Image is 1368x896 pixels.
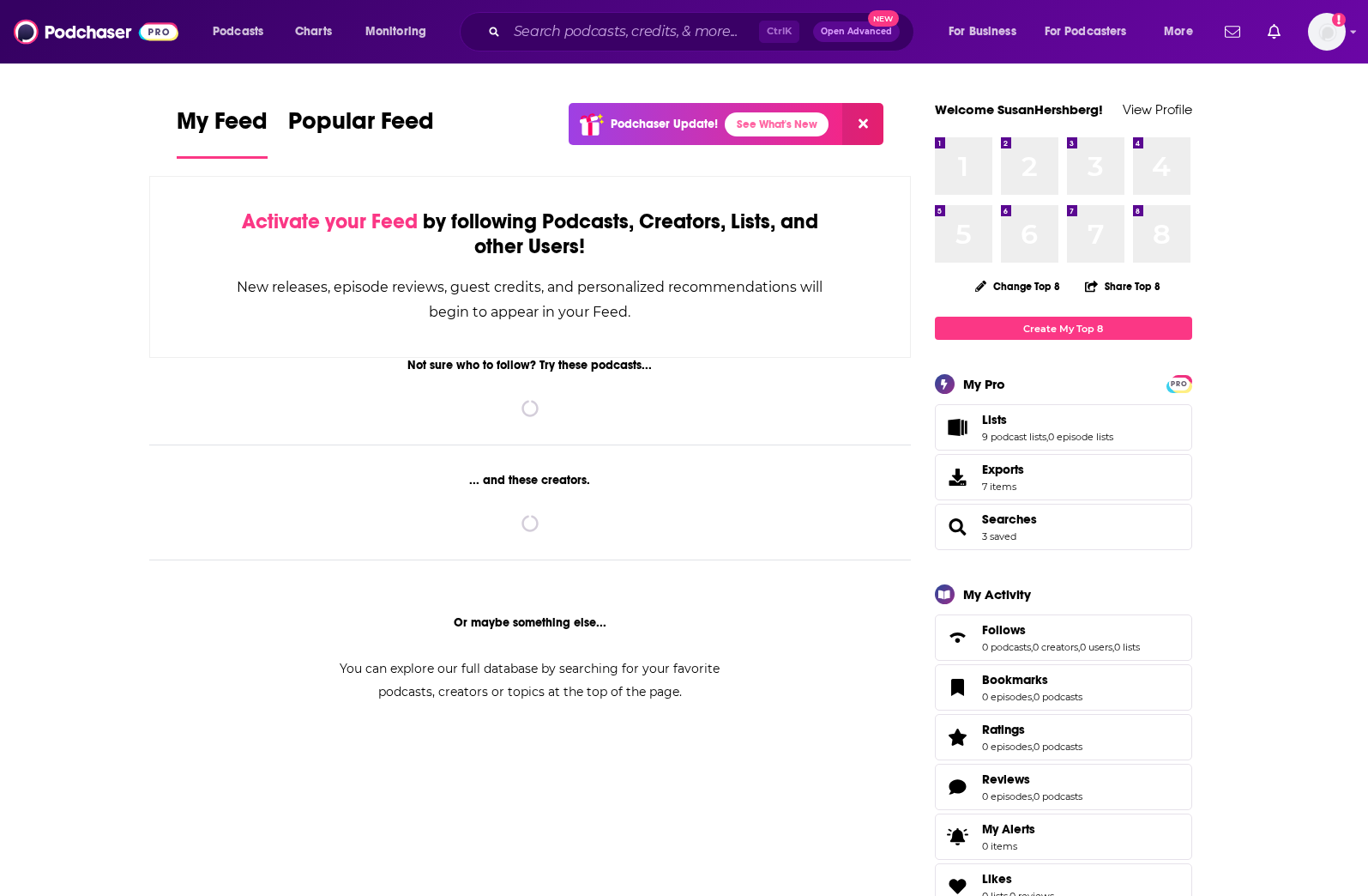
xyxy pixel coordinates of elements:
a: 0 episodes [982,741,1032,753]
span: Exports [982,462,1024,477]
span: Charts [295,20,332,44]
a: Ratings [982,722,1082,737]
span: 7 items [982,481,1024,493]
span: , [1112,641,1114,653]
button: open menu [1034,18,1152,45]
button: open menu [201,18,286,45]
span: Lists [982,412,1007,427]
span: My Alerts [982,821,1035,837]
span: Follows [935,614,1192,661]
div: ... and these creators. [149,473,912,487]
input: Search podcasts, credits, & more... [507,18,759,45]
span: , [1078,641,1080,653]
span: Popular Feed [288,106,434,146]
a: Searches [982,512,1037,527]
a: Popular Feed [288,106,434,159]
a: Lists [982,412,1113,427]
span: My Alerts [941,825,975,849]
span: New [868,10,899,27]
a: See What's New [725,112,829,136]
span: Podcasts [213,20,263,44]
a: 0 episodes [982,691,1032,703]
a: 0 episodes [982,790,1032,802]
button: Show profile menu [1308,13,1346,51]
p: Podchaser Update! [611,117,718,131]
a: PRO [1169,377,1190,390]
a: Show notifications dropdown [1218,17,1247,46]
span: , [1032,741,1034,753]
a: 0 lists [1114,641,1140,653]
a: 3 saved [982,530,1016,542]
span: Reviews [935,764,1192,810]
a: 0 creators [1033,641,1078,653]
a: 0 podcasts [1034,691,1082,703]
svg: Add a profile image [1332,13,1346,27]
div: My Pro [963,376,1005,392]
span: Ratings [935,714,1192,760]
a: Reviews [982,772,1082,787]
a: Bookmarks [941,675,975,699]
a: Ratings [941,725,975,749]
div: Search podcasts, credits, & more... [476,12,931,51]
img: User Profile [1308,13,1346,51]
span: More [1164,20,1193,44]
button: Share Top 8 [1084,269,1161,303]
button: Change Top 8 [965,275,1071,297]
span: , [1032,691,1034,703]
a: 0 users [1080,641,1112,653]
div: Or maybe something else... [149,615,912,630]
span: For Podcasters [1045,20,1127,44]
span: , [1031,641,1033,653]
a: Likes [982,871,1054,887]
button: open menu [937,18,1038,45]
span: Open Advanced [821,27,892,36]
a: Searches [941,515,975,539]
a: 9 podcast lists [982,431,1046,443]
a: Exports [935,454,1192,500]
a: Lists [941,415,975,439]
a: View Profile [1123,101,1192,118]
a: Follows [982,622,1140,638]
span: 0 items [982,840,1035,852]
a: Follows [941,626,975,650]
span: Ratings [982,722,1025,737]
a: Show notifications dropdown [1261,17,1287,46]
div: New releases, episode reviews, guest credits, and personalized recommendations will begin to appe... [236,275,825,324]
a: Welcome SusanHershberg! [935,101,1103,118]
span: , [1032,790,1034,802]
a: Create My Top 8 [935,317,1192,340]
img: Podchaser - Follow, Share and Rate Podcasts [14,15,178,48]
span: Bookmarks [982,672,1048,687]
a: Reviews [941,775,975,799]
a: My Feed [177,106,268,159]
a: 0 podcasts [1034,790,1082,802]
span: Monitoring [365,20,426,44]
div: Not sure who to follow? Try these podcasts... [149,358,912,372]
span: Reviews [982,772,1030,787]
a: 0 episode lists [1048,431,1113,443]
div: by following Podcasts, Creators, Lists, and other Users! [236,209,825,259]
a: Bookmarks [982,672,1082,687]
span: Logged in as SusanHershberg [1308,13,1346,51]
span: Follows [982,622,1026,638]
span: PRO [1169,378,1190,390]
span: Activate your Feed [242,209,418,234]
div: You can explore our full database by searching for your favorite podcasts, creators or topics at ... [319,657,741,704]
span: Lists [935,404,1192,451]
div: My Activity [963,586,1031,602]
a: 0 podcasts [982,641,1031,653]
span: My Feed [177,106,268,146]
span: Exports [941,465,975,489]
span: Ctrl K [759,21,799,43]
button: open menu [1152,18,1214,45]
a: 0 podcasts [1034,741,1082,753]
span: For Business [949,20,1016,44]
button: open menu [353,18,449,45]
a: My Alerts [935,814,1192,860]
button: Open AdvancedNew [813,21,900,42]
a: Charts [284,18,342,45]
